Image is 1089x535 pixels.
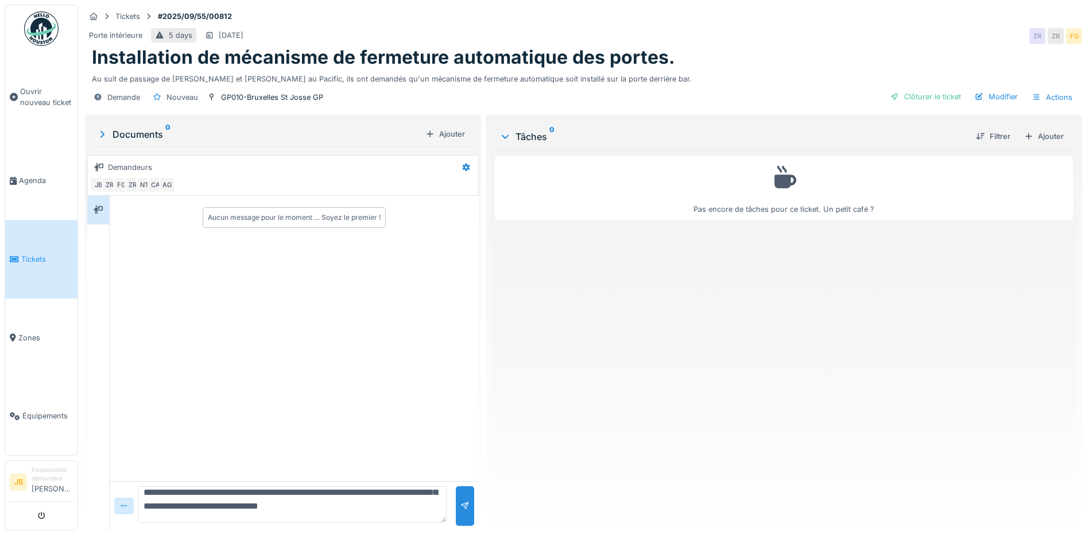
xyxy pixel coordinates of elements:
div: Modifier [970,89,1022,104]
div: Demande [107,92,140,103]
div: [DATE] [219,30,243,41]
div: NT [136,177,152,193]
h1: Installation de mécanisme de fermeture automatique des portes. [92,46,675,68]
li: [PERSON_NAME] [32,466,73,499]
div: Tâches [499,130,967,144]
a: Tickets [5,220,77,298]
a: JB Responsable demandeur[PERSON_NAME] [10,466,73,502]
div: ZR [1029,28,1045,44]
div: ZR [1048,28,1064,44]
div: JB [90,177,106,193]
div: Ajouter [1020,129,1068,144]
div: FG [1066,28,1082,44]
div: Pas encore de tâches pour ce ticket. Un petit café ? [502,161,1065,215]
div: Demandeurs [108,162,152,173]
div: Clôturer le ticket [886,89,966,104]
a: Ouvrir nouveau ticket [5,52,77,142]
a: Zones [5,298,77,377]
div: 5 days [169,30,192,41]
span: Agenda [19,175,73,186]
div: FG [113,177,129,193]
div: Responsable demandeur [32,466,73,483]
div: CA [148,177,164,193]
div: Porte intérieure [89,30,142,41]
div: Tickets [115,11,140,22]
sup: 0 [165,127,170,141]
strong: #2025/09/55/00812 [153,11,237,22]
div: GP010-Bruxelles St Josse GP [221,92,323,103]
a: Agenda [5,142,77,220]
div: AG [159,177,175,193]
sup: 0 [549,130,555,144]
div: Documents [96,127,421,141]
span: Zones [18,332,73,343]
div: Actions [1027,89,1078,106]
div: ZR [125,177,141,193]
div: Filtrer [971,129,1015,144]
div: Au suit de passage de [PERSON_NAME] et [PERSON_NAME] au Pacific, ils ont demandés qu'un mécanisme... [92,69,1075,84]
div: Aucun message pour le moment … Soyez le premier ! [208,212,381,223]
span: Ouvrir nouveau ticket [20,86,73,108]
div: Nouveau [166,92,198,103]
img: Badge_color-CXgf-gQk.svg [24,11,59,46]
div: Ajouter [421,126,470,142]
a: Équipements [5,377,77,455]
span: Tickets [21,254,73,265]
span: Équipements [22,410,73,421]
li: JB [10,474,27,491]
div: ZR [102,177,118,193]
